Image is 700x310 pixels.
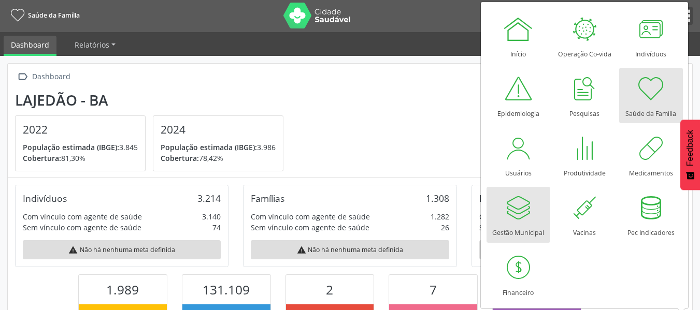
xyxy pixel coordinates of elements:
[619,127,683,183] a: Medicamentos
[487,68,550,123] a: Epidemiologia
[23,142,138,153] p: 3.845
[161,123,276,136] h4: 2024
[479,211,598,222] div: Com vínculo com agente de saúde
[251,222,369,233] div: Sem vínculo com agente de saúde
[202,211,221,222] div: 3.140
[251,211,370,222] div: Com vínculo com agente de saúde
[553,127,617,183] a: Produtividade
[487,247,550,302] a: Financeiro
[619,8,683,64] a: Indivíduos
[23,240,221,259] div: Não há nenhuma meta definida
[15,69,72,84] a:  Dashboard
[479,193,522,204] div: Domicílios
[28,11,80,20] span: Saúde da Família
[23,153,138,164] p: 81,30%
[68,245,78,255] i: warning
[203,281,250,298] span: 131.109
[23,123,138,136] h4: 2022
[67,36,123,54] a: Relatórios
[487,127,550,183] a: Usuários
[553,68,617,123] a: Pesquisas
[430,281,437,298] span: 7
[161,142,257,152] span: População estimada (IBGE):
[487,8,550,64] a: Início
[685,130,695,166] span: Feedback
[553,187,617,242] a: Vacinas
[161,142,276,153] p: 3.986
[251,193,284,204] div: Famílias
[106,281,139,298] span: 1.989
[23,211,142,222] div: Com vínculo com agente de saúde
[161,153,199,163] span: Cobertura:
[553,8,617,64] a: Operação Co-vida
[297,245,306,255] i: warning
[23,222,141,233] div: Sem vínculo com agente de saúde
[197,193,221,204] div: 3.214
[30,69,72,84] div: Dashboard
[212,222,221,233] div: 74
[619,187,683,242] a: Pec Indicadores
[4,36,56,56] a: Dashboard
[441,222,449,233] div: 26
[23,142,119,152] span: População estimada (IBGE):
[619,68,683,123] a: Saúde da Família
[487,187,550,242] a: Gestão Municipal
[326,281,333,298] span: 2
[75,40,109,50] span: Relatórios
[431,211,449,222] div: 1.282
[23,153,61,163] span: Cobertura:
[7,7,80,24] a: Saúde da Família
[479,240,677,259] div: Não há nenhuma meta definida
[161,153,276,164] p: 78,42%
[15,69,30,84] i: 
[251,240,449,259] div: Não há nenhuma meta definida
[680,120,700,190] button: Feedback - Mostrar pesquisa
[23,193,67,204] div: Indivíduos
[426,193,449,204] div: 1.308
[479,222,598,233] div: Sem vínculo com agente de saúde
[15,92,291,109] div: Lajedão - BA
